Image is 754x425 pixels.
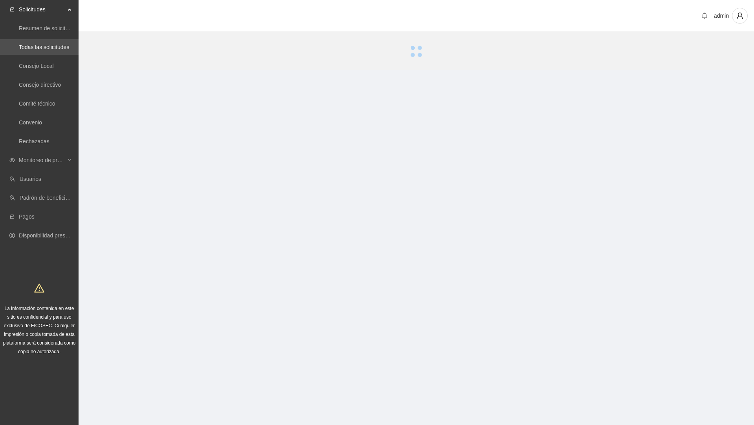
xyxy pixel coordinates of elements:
a: Padrón de beneficiarios [20,195,77,201]
a: Comité técnico [19,100,55,107]
a: Todas las solicitudes [19,44,69,50]
a: Consejo directivo [19,82,61,88]
button: bell [698,9,711,22]
span: La información contenida en este sitio es confidencial y para uso exclusivo de FICOSEC. Cualquier... [3,306,76,354]
a: Consejo Local [19,63,54,69]
span: user [732,12,747,19]
a: Usuarios [20,176,41,182]
button: user [732,8,748,24]
span: Solicitudes [19,2,65,17]
a: Convenio [19,119,42,126]
a: Pagos [19,213,35,220]
span: inbox [9,7,15,12]
a: Rechazadas [19,138,49,144]
a: Disponibilidad presupuestal [19,232,86,239]
span: admin [714,13,729,19]
span: Monitoreo de proyectos [19,152,65,168]
span: warning [34,283,44,293]
span: eye [9,157,15,163]
a: Resumen de solicitudes por aprobar [19,25,107,31]
span: bell [699,13,710,19]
